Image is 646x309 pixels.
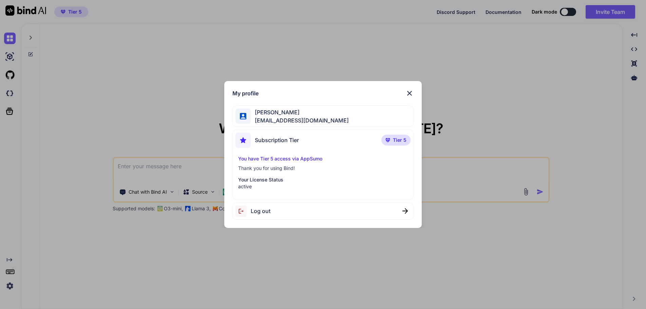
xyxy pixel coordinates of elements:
p: Thank you for using Bind! [238,165,408,172]
span: [EMAIL_ADDRESS][DOMAIN_NAME] [251,116,349,124]
img: close [405,89,414,97]
h1: My profile [232,89,259,97]
span: Log out [251,207,270,215]
img: logout [235,206,251,217]
p: You have Tier 5 access via AppSumo [238,155,408,162]
span: [PERSON_NAME] [251,108,349,116]
p: Your License Status [238,176,408,183]
span: Subscription Tier [255,136,299,144]
img: profile [240,113,246,119]
img: subscription [235,133,251,148]
span: Tier 5 [393,137,406,143]
p: active [238,183,408,190]
img: close [402,208,408,214]
img: premium [385,138,390,142]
